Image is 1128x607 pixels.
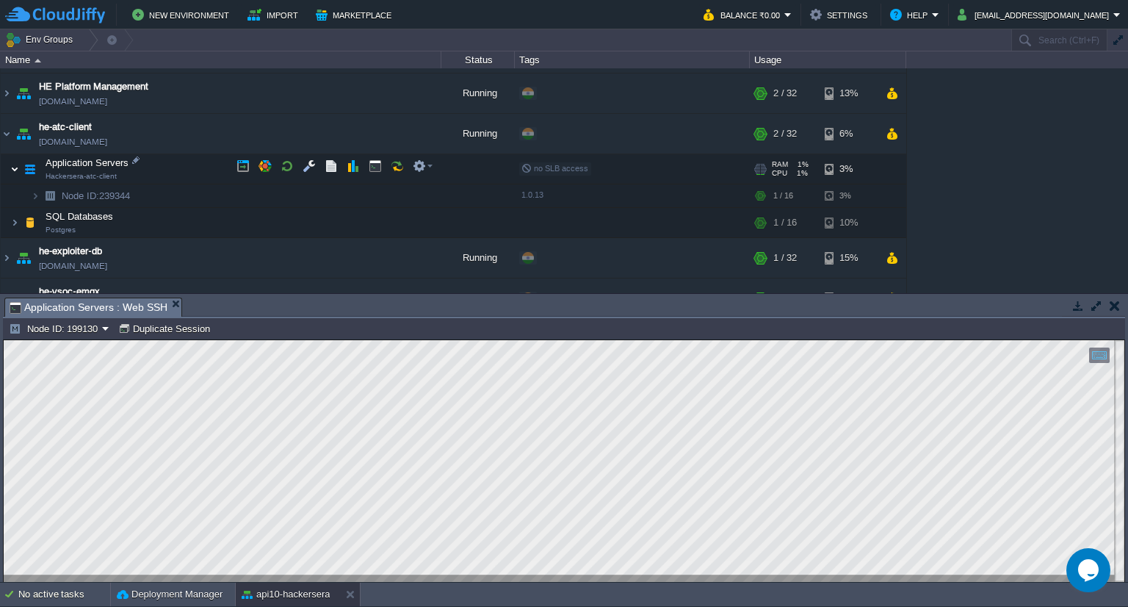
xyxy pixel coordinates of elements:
div: 10% [825,208,872,237]
button: Env Groups [5,29,78,50]
a: Node ID:239344 [60,190,132,202]
span: Postgres [46,226,76,234]
div: 6% [825,114,872,154]
div: Name [1,51,441,68]
button: api10-hackersera [242,587,330,602]
img: AMDAwAAAACH5BAEAAAAALAAAAAABAAEAAAICRAEAOw== [13,238,34,278]
span: [DOMAIN_NAME] [39,259,107,273]
div: 2 / 32 [773,114,797,154]
a: HE Platform Management [39,79,148,94]
div: Running [441,279,515,318]
img: AMDAwAAAACH5BAEAAAAALAAAAAABAAEAAAICRAEAOw== [13,73,34,113]
a: he-vsoc-emqx [39,284,100,299]
div: 15% [825,238,872,278]
img: AMDAwAAAACH5BAEAAAAALAAAAAABAAEAAAICRAEAOw== [1,114,12,154]
span: 239344 [60,190,132,202]
img: AMDAwAAAACH5BAEAAAAALAAAAAABAAEAAAICRAEAOw== [20,154,40,184]
a: Application ServersHackersera-atc-client [44,157,131,168]
div: Running [441,73,515,113]
button: [EMAIL_ADDRESS][DOMAIN_NAME] [958,6,1113,24]
span: 1.0.13 [521,190,543,199]
div: Usage [751,51,905,68]
img: AMDAwAAAACH5BAEAAAAALAAAAAABAAEAAAICRAEAOw== [31,184,40,207]
img: AMDAwAAAACH5BAEAAAAALAAAAAABAAEAAAICRAEAOw== [13,114,34,154]
button: Deployment Manager [117,587,223,602]
span: SQL Databases [44,210,115,223]
img: AMDAwAAAACH5BAEAAAAALAAAAAABAAEAAAICRAEAOw== [40,184,60,207]
button: New Environment [132,6,234,24]
span: Application Servers [44,157,131,169]
a: he-atc-client [39,120,92,134]
div: Status [442,51,514,68]
a: [DOMAIN_NAME] [39,94,107,109]
div: 3% [825,154,872,184]
img: AMDAwAAAACH5BAEAAAAALAAAAAABAAEAAAICRAEAOw== [1,279,12,318]
span: 1% [793,169,808,178]
button: Settings [810,6,872,24]
span: RAM [772,160,788,169]
div: No active tasks [18,583,110,606]
div: 39% [825,279,872,318]
img: AMDAwAAAACH5BAEAAAAALAAAAAABAAEAAAICRAEAOw== [1,238,12,278]
span: Node ID: [62,190,99,201]
span: no SLB access [521,164,588,173]
img: AMDAwAAAACH5BAEAAAAALAAAAAABAAEAAAICRAEAOw== [10,154,19,184]
button: Balance ₹0.00 [704,6,784,24]
span: Hackersera-atc-client [46,172,117,181]
button: Node ID: 199130 [9,322,102,335]
span: CPU [772,169,787,178]
div: Tags [516,51,749,68]
img: AMDAwAAAACH5BAEAAAAALAAAAAABAAEAAAICRAEAOw== [13,279,34,318]
span: Application Servers : Web SSH [10,298,167,317]
button: Import [247,6,303,24]
img: AMDAwAAAACH5BAEAAAAALAAAAAABAAEAAAICRAEAOw== [35,59,41,62]
div: 3% [825,184,872,207]
a: SQL DatabasesPostgres [44,211,115,222]
div: Running [441,238,515,278]
button: Marketplace [316,6,396,24]
iframe: chat widget [1066,548,1113,592]
a: he-exploiter-db [39,244,102,259]
img: AMDAwAAAACH5BAEAAAAALAAAAAABAAEAAAICRAEAOw== [1,73,12,113]
div: 1 / 16 [773,208,797,237]
img: CloudJiffy [5,6,105,24]
a: [DOMAIN_NAME] [39,134,107,149]
div: Running [441,114,515,154]
div: 2 / 32 [773,73,797,113]
img: AMDAwAAAACH5BAEAAAAALAAAAAABAAEAAAICRAEAOw== [20,208,40,237]
div: 13% [825,73,872,113]
span: 1% [794,160,809,169]
div: 1 / 16 [773,184,793,207]
div: 3 / 8 [773,279,792,318]
button: Help [890,6,932,24]
img: AMDAwAAAACH5BAEAAAAALAAAAAABAAEAAAICRAEAOw== [10,208,19,237]
div: 1 / 32 [773,238,797,278]
button: Duplicate Session [118,322,214,335]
